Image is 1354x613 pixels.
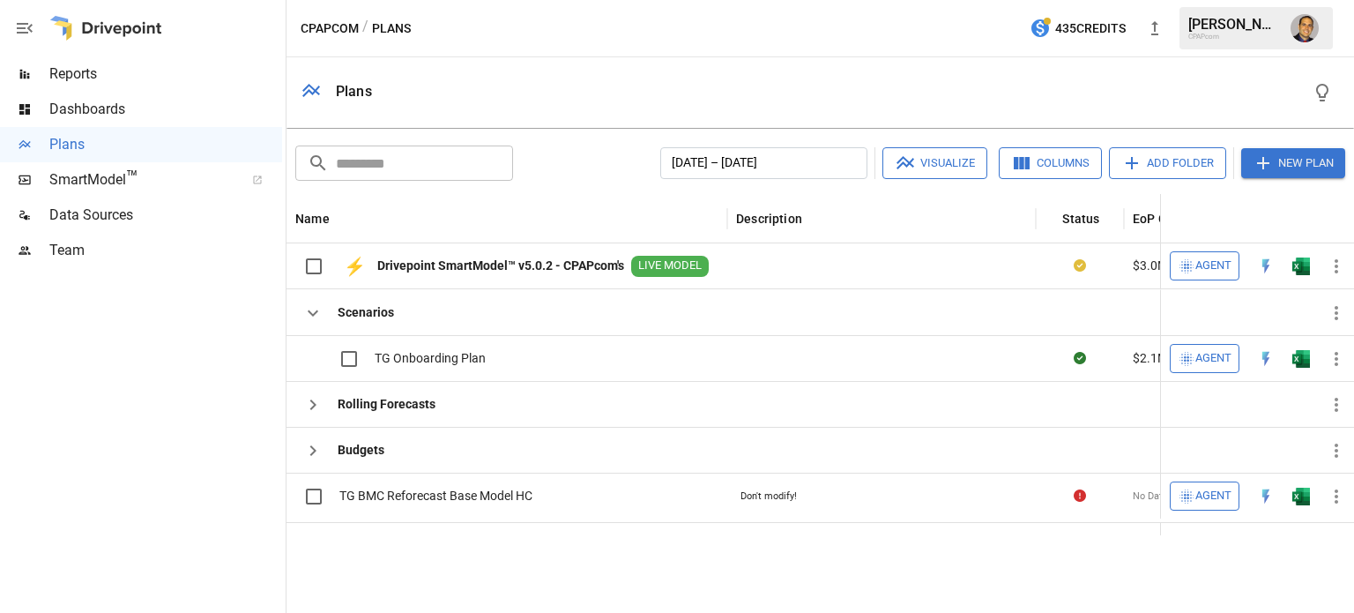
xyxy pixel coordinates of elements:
[49,99,282,120] span: Dashboards
[1291,14,1319,42] img: Tom Gatto
[1170,344,1239,372] button: Agent
[1133,212,1187,226] div: EoP Cash
[375,349,486,367] span: TG Onboarding Plan
[1195,256,1231,276] span: Agent
[49,169,233,191] span: SmartModel
[740,490,797,504] div: Don't modify!
[999,147,1102,179] button: Columns
[660,147,867,179] button: [DATE] – [DATE]
[1170,482,1239,510] button: Agent
[1055,18,1126,40] span: 435 Credits
[1257,350,1275,368] img: quick-edit-flash.b8aec18c.svg
[1292,258,1310,275] div: Open in Excel
[339,487,532,505] span: TG BMC Reforecast Base Model HC
[295,212,330,226] div: Name
[339,250,370,281] div: ⚡
[631,258,709,274] span: LIVE MODEL
[1257,488,1275,505] img: quick-edit-flash.b8aec18c.svg
[1292,350,1310,368] img: excel-icon.76473adf.svg
[1195,348,1231,369] span: Agent
[1133,490,1168,504] span: No Data
[126,167,138,189] span: ™
[1074,349,1086,367] div: Sync complete
[1109,147,1226,179] button: Add Folder
[1137,11,1172,46] button: New version available, click to update!
[338,441,384,459] b: Budgets
[736,212,802,226] div: Description
[49,205,282,226] span: Data Sources
[49,134,282,155] span: Plans
[1188,16,1280,33] div: [PERSON_NAME]
[1170,251,1239,280] button: Agent
[1062,212,1099,226] div: Status
[1292,350,1310,368] div: Open in Excel
[1023,12,1133,45] button: 435Credits
[1257,350,1275,368] div: Open in Quick Edit
[1292,258,1310,275] img: excel-icon.76473adf.svg
[1257,258,1275,275] img: quick-edit-flash.b8aec18c.svg
[336,83,372,100] div: Plans
[1292,488,1310,505] div: Open in Excel
[1133,349,1168,367] span: $2.1M
[1188,33,1280,41] div: CPAPcom
[362,18,368,40] div: /
[882,147,987,179] button: Visualize
[1074,257,1086,274] div: Your plan has changes in Excel that are not reflected in the Drivepoint Data Warehouse, select "S...
[49,240,282,261] span: Team
[1195,486,1231,506] span: Agent
[1280,4,1329,53] button: Tom Gatto
[338,303,394,321] b: Scenarios
[338,395,435,413] b: Rolling Forecasts
[1292,488,1310,505] img: excel-icon.76473adf.svg
[49,64,282,85] span: Reports
[1257,258,1275,275] div: Open in Quick Edit
[1257,488,1275,505] div: Open in Quick Edit
[301,18,359,40] button: CPAPcom
[377,257,624,274] b: Drivepoint SmartModel™ v5.0.2 - CPAPcom's
[1074,487,1086,505] div: Error during sync.
[1241,148,1345,178] button: New Plan
[1133,257,1168,274] span: $3.0M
